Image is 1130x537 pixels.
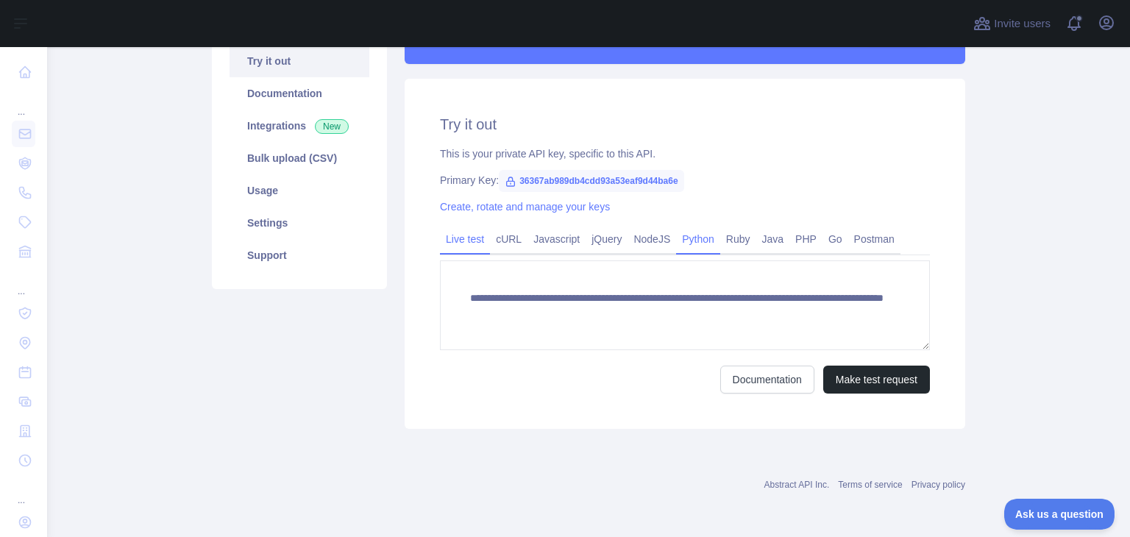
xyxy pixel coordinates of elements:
[1004,499,1115,530] iframe: Toggle Customer Support
[12,268,35,297] div: ...
[676,227,720,251] a: Python
[440,146,930,161] div: This is your private API key, specific to this API.
[230,142,369,174] a: Bulk upload (CSV)
[822,227,848,251] a: Go
[315,119,349,134] span: New
[994,15,1051,32] span: Invite users
[756,227,790,251] a: Java
[440,227,490,251] a: Live test
[628,227,676,251] a: NodeJS
[230,207,369,239] a: Settings
[720,366,814,394] a: Documentation
[789,227,822,251] a: PHP
[440,173,930,188] div: Primary Key:
[823,366,930,394] button: Make test request
[440,201,610,213] a: Create, rotate and manage your keys
[12,88,35,118] div: ...
[970,12,1053,35] button: Invite users
[838,480,902,490] a: Terms of service
[912,480,965,490] a: Privacy policy
[230,77,369,110] a: Documentation
[586,227,628,251] a: jQuery
[527,227,586,251] a: Javascript
[230,174,369,207] a: Usage
[490,227,527,251] a: cURL
[230,110,369,142] a: Integrations New
[848,227,900,251] a: Postman
[764,480,830,490] a: Abstract API Inc.
[440,114,930,135] h2: Try it out
[230,239,369,271] a: Support
[720,227,756,251] a: Ruby
[499,170,683,192] span: 36367ab989db4cdd93a53eaf9d44ba6e
[230,45,369,77] a: Try it out
[12,477,35,506] div: ...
